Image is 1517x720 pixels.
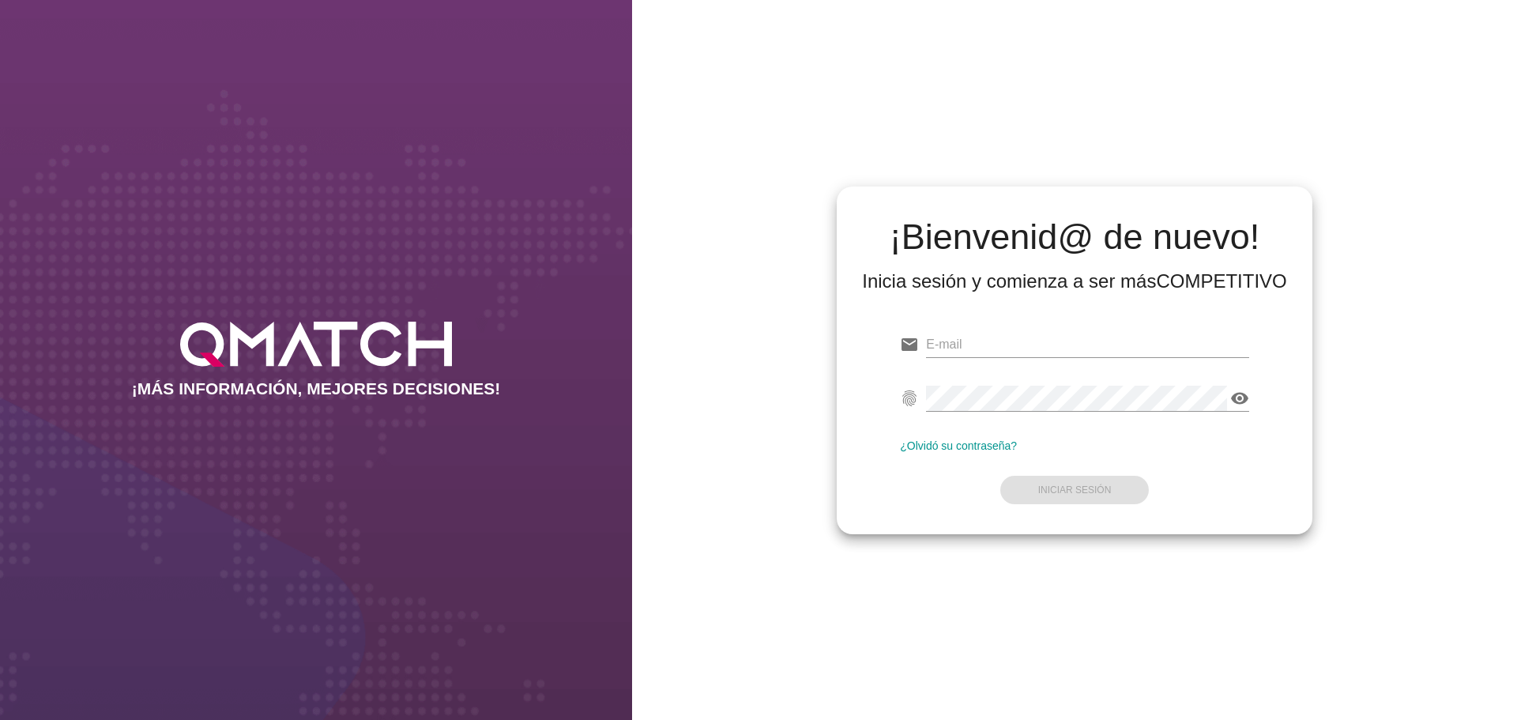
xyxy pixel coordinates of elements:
[900,335,919,354] i: email
[1230,389,1249,408] i: visibility
[900,389,919,408] i: fingerprint
[862,269,1287,294] div: Inicia sesión y comienza a ser más
[1156,270,1286,292] strong: COMPETITIVO
[900,439,1017,452] a: ¿Olvidó su contraseña?
[862,218,1287,256] h2: ¡Bienvenid@ de nuevo!
[926,332,1249,357] input: E-mail
[132,379,501,398] h2: ¡MÁS INFORMACIÓN, MEJORES DECISIONES!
